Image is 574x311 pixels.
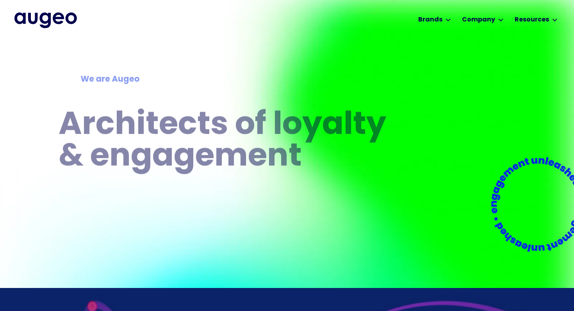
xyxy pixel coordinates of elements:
div: Resources [515,15,549,25]
a: home [14,12,77,28]
h1: Architects of loyalty & engagement [59,110,396,173]
div: We are Augeo [80,73,374,85]
div: Brands [418,15,442,25]
img: Augeo's full logo in midnight blue. [14,12,77,28]
div: Company [462,15,495,25]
